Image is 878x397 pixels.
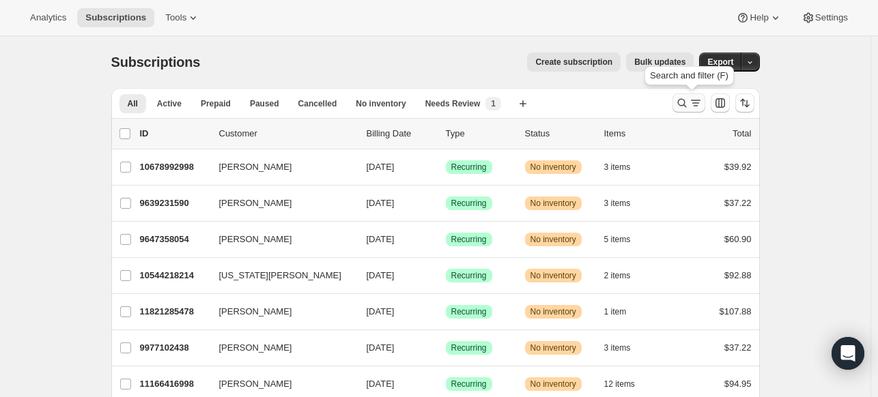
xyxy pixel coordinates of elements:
[525,127,593,141] p: Status
[672,93,705,113] button: Search and filter results
[724,234,752,244] span: $60.90
[711,93,730,113] button: Customize table column order and visibility
[140,160,208,174] p: 10678992998
[724,379,752,389] span: $94.95
[530,306,576,317] span: No inventory
[604,194,646,213] button: 3 items
[140,338,752,357] div: 9977102438[PERSON_NAME][DATE]SuccessRecurringWarningNo inventory3 items$37.22
[720,306,752,317] span: $107.88
[140,127,208,141] p: ID
[604,198,631,209] span: 3 items
[634,57,685,68] span: Bulk updates
[367,306,395,317] span: [DATE]
[128,98,138,109] span: All
[530,198,576,209] span: No inventory
[367,270,395,280] span: [DATE]
[140,158,752,177] div: 10678992998[PERSON_NAME][DATE]SuccessRecurringWarningNo inventory3 items$39.92
[140,230,752,249] div: 9647358054[PERSON_NAME][DATE]SuccessRecurringWarningNo inventory5 items$60.90
[367,198,395,208] span: [DATE]
[140,377,208,391] p: 11166416998
[451,234,487,245] span: Recurring
[512,94,534,113] button: Create new view
[211,301,348,323] button: [PERSON_NAME]
[604,306,627,317] span: 1 item
[219,305,292,319] span: [PERSON_NAME]
[793,8,856,27] button: Settings
[735,93,754,113] button: Sort the results
[530,270,576,281] span: No inventory
[219,233,292,246] span: [PERSON_NAME]
[699,53,741,72] button: Export
[219,196,292,210] span: [PERSON_NAME]
[491,98,496,109] span: 1
[425,98,481,109] span: Needs Review
[157,8,208,27] button: Tools
[451,162,487,173] span: Recurring
[140,196,208,210] p: 9639231590
[750,12,768,23] span: Help
[604,379,635,389] span: 12 items
[367,162,395,172] span: [DATE]
[22,8,74,27] button: Analytics
[140,374,752,394] div: 11166416998[PERSON_NAME][DATE]SuccessRecurringWarningNo inventory12 items$94.95
[219,127,356,141] p: Customer
[140,233,208,246] p: 9647358054
[530,342,576,353] span: No inventory
[140,127,752,141] div: IDCustomerBilling DateTypeStatusItemsTotal
[604,234,631,245] span: 5 items
[724,198,752,208] span: $37.22
[604,342,631,353] span: 3 items
[140,194,752,213] div: 9639231590[PERSON_NAME][DATE]SuccessRecurringWarningNo inventory3 items$37.22
[451,198,487,209] span: Recurring
[211,229,348,250] button: [PERSON_NAME]
[219,160,292,174] span: [PERSON_NAME]
[604,162,631,173] span: 3 items
[201,98,231,109] span: Prepaid
[451,306,487,317] span: Recurring
[367,379,395,389] span: [DATE]
[140,266,752,285] div: 10544218214[US_STATE][PERSON_NAME][DATE]SuccessRecurringWarningNo inventory2 items$92.88
[77,8,154,27] button: Subscriptions
[219,269,341,282] span: [US_STATE][PERSON_NAME]
[707,57,733,68] span: Export
[832,337,864,370] div: Open Intercom Messenger
[367,234,395,244] span: [DATE]
[140,269,208,282] p: 10544218214
[724,162,752,172] span: $39.92
[165,12,186,23] span: Tools
[604,374,650,394] button: 12 items
[535,57,612,68] span: Create subscription
[604,266,646,285] button: 2 items
[604,338,646,357] button: 3 items
[626,53,694,72] button: Bulk updates
[604,230,646,249] button: 5 items
[604,302,642,321] button: 1 item
[530,234,576,245] span: No inventory
[527,53,621,72] button: Create subscription
[530,379,576,389] span: No inventory
[446,127,514,141] div: Type
[111,55,201,70] span: Subscriptions
[815,12,848,23] span: Settings
[451,379,487,389] span: Recurring
[724,342,752,353] span: $37.22
[604,127,672,141] div: Items
[85,12,146,23] span: Subscriptions
[724,270,752,280] span: $92.88
[451,342,487,353] span: Recurring
[530,162,576,173] span: No inventory
[211,337,348,359] button: [PERSON_NAME]
[140,341,208,355] p: 9977102438
[211,373,348,395] button: [PERSON_NAME]
[298,98,337,109] span: Cancelled
[356,98,406,109] span: No inventory
[211,265,348,286] button: [US_STATE][PERSON_NAME]
[30,12,66,23] span: Analytics
[728,8,790,27] button: Help
[733,127,751,141] p: Total
[219,377,292,391] span: [PERSON_NAME]
[157,98,182,109] span: Active
[140,302,752,321] div: 11821285478[PERSON_NAME][DATE]SuccessRecurringWarningNo inventory1 item$107.88
[367,127,435,141] p: Billing Date
[250,98,279,109] span: Paused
